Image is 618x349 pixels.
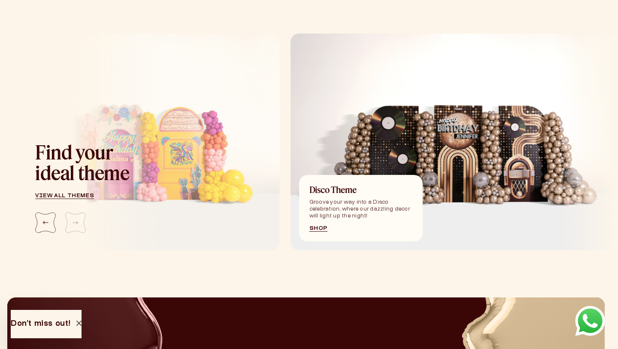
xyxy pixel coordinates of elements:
div: Groove your way into a Disco celebration, where our dazzling decor will light up the night! [309,199,412,220]
h6: Disco Theme [309,185,412,194]
h3: Find your ideal theme [35,142,132,183]
a: view all themes [35,193,132,199]
div: Previous slide [35,212,56,233]
div: 5 / 5 [291,34,615,250]
a: Shop [309,226,412,231]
